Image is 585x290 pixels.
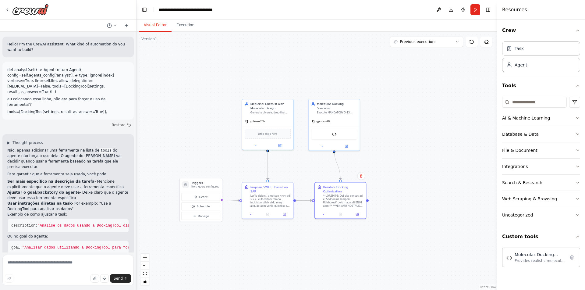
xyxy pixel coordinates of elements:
button: Open in side panel [335,144,358,149]
button: Upload files [90,274,99,283]
button: Hide left sidebar [140,5,149,14]
button: Switch to previous chat [105,22,119,29]
div: Uncategorized [502,212,533,218]
button: fit view [141,270,149,277]
div: Iterative Docking Optimization [323,185,363,193]
span: gpt-oss-20b [317,120,331,123]
button: Delete node [357,172,365,180]
span: Thought process [12,140,43,145]
button: Restore [109,121,134,129]
p: tools=[DockingTool(settings, result_as_answer=True)], [7,109,129,115]
div: Molecular Docking Simulation [515,252,565,258]
p: Não, apenas adicionar uma ferramenta na lista de do agente não força o uso dela. O agente do [PER... [7,148,129,170]
p: eu colocando essa linha, não era para forçar o uso da ferramenta?? [7,96,129,107]
div: Lor'ip dolorsi, ametcon <<< adi >>>, elitseddoei tempo incididun utlab etdo magn aliquae adm veni... [250,194,291,208]
button: Schedule [181,202,220,210]
div: Molecular Docking SpecialistExecute MANDATORY 5-15 iterations of molecular docking optimization. ... [308,99,360,151]
button: No output available [259,212,277,217]
button: Open in side panel [350,212,364,217]
div: Iterative Docking Optimization**LOREMIPS: Dol sita consec ad e 'Seddoeius Tempori Utlaboreet' dol... [314,182,367,219]
div: Version 1 [141,37,157,41]
div: AI & Machine Learning [502,115,550,121]
button: zoom out [141,262,149,270]
g: Edge from triggers to 25713f48-928c-4017-85c6-cab494765a43 [222,198,239,202]
strong: Ser mais específico na descrição da tarefa [7,179,94,184]
div: Molecular Docking Specialist [317,102,357,110]
span: ▶ [7,140,10,145]
button: Start a new chat [122,22,131,29]
p: Para garantir que a ferramenta seja usada, você pode: [7,171,129,177]
button: Execution [172,19,199,32]
button: Delete tool [568,253,576,262]
span: "Analise os dados usando a DockingTool disponível e forneça insights detalhados..." [37,224,220,228]
div: Crew [502,39,580,77]
span: Event [199,195,207,199]
button: File & Document [502,142,580,158]
button: Integrations [502,159,580,174]
button: ▶Thought process [7,140,43,145]
div: Search & Research [502,180,542,186]
img: Molecular Docking Simulation [331,132,336,137]
strong: Usar instruções diretas na task [7,201,72,206]
div: File & Document [502,147,537,153]
button: AI & Machine Learning [502,110,580,126]
div: Propose SMILES Based on SAR [250,185,291,193]
div: Propose SMILES Based on SARLor'ip dolorsi, ametcon <<< adi >>>, elitseddoei tempo incididun utlab... [242,182,294,219]
div: **LOREMIPS: Dol sita consec ad e 'Seddoeius Tempori Utlaboreet' dolo magn ali ENIM adm.** **VENIA... [323,194,363,208]
a: React Flow attribution [480,285,496,289]
button: Open in side panel [277,212,292,217]
span: Previous executions [400,39,436,44]
button: No output available [331,212,349,217]
li: - Por exemplo: "Use a DockingTool para analisar os dados" [7,201,129,212]
button: Custom tools [502,228,580,245]
h4: Resources [502,6,527,13]
button: Previous executions [390,37,463,47]
code: tools [99,148,113,153]
span: Schedule [197,204,210,209]
li: - Mencione explicitamente que o agente deve usar a ferramenta específica [7,179,129,190]
div: Medicinal Chemist with Molecular Design [250,102,291,110]
p: def analyst(self) -> Agent: return Agent( config=self.agents_config['analyst'], # type: ignore[in... [7,67,129,95]
span: description: [11,224,37,228]
div: Agent [515,62,527,68]
button: Improve this prompt [5,274,13,283]
button: Crew [502,22,580,39]
span: Drop tools here [258,132,277,136]
h3: Triggers [191,181,219,185]
button: zoom in [141,254,149,262]
button: Open in side panel [268,143,292,148]
button: Event [181,193,220,201]
g: Edge from 25713f48-928c-4017-85c6-cab494765a43 to 353a2a75-d1f9-42a0-a70c-d89ecb0db33b [296,199,312,203]
button: Web Scraping & Browsing [502,191,580,207]
li: - Deixe claro que o agente deve usar essa ferramenta específica [7,190,129,201]
img: Logo [12,4,49,15]
button: toggle interactivity [141,277,149,285]
div: TriggersNo triggers configuredEventScheduleManage [179,178,222,222]
div: Web Scraping & Browsing [502,196,557,202]
button: Database & Data [502,126,580,142]
span: Manage [197,214,209,218]
g: Edge from 0958b862-f356-4018-af82-dce633df062d to 353a2a75-d1f9-42a0-a70c-d89ecb0db33b [332,149,342,180]
span: Send [114,276,123,281]
span: goal: [11,245,22,250]
button: Tools [502,77,580,94]
button: Manage [181,212,220,220]
button: Visual Editor [139,19,172,32]
div: Medicinal Chemist with Molecular DesignGenerate diverse, drug-like SMILES molecules with potentia... [242,99,294,150]
div: Database & Data [502,131,539,137]
button: Hide right sidebar [484,5,492,14]
div: Provides realistic molecular docking score simulations for testing and development purposes. Vali... [515,258,565,263]
button: Click to speak your automation idea [100,274,109,283]
span: gpt-oss-20b [250,120,265,123]
div: Tools [502,94,580,228]
p: Exemplo de como ajustar a task: [7,212,129,217]
p: No triggers configured [191,185,219,188]
div: React Flow controls [141,254,149,285]
span: "Analisar dados utilizando a DockingTool para fornecer insights precisos sobre..." [22,245,202,250]
nav: breadcrumb [159,7,213,13]
button: Send [110,274,131,283]
strong: Ajustar o goal/backstory do agente [7,190,80,195]
img: Molecular Docking Simulation [506,255,512,261]
div: Task [515,45,524,52]
p: Ou no goal do agente: [7,234,129,239]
